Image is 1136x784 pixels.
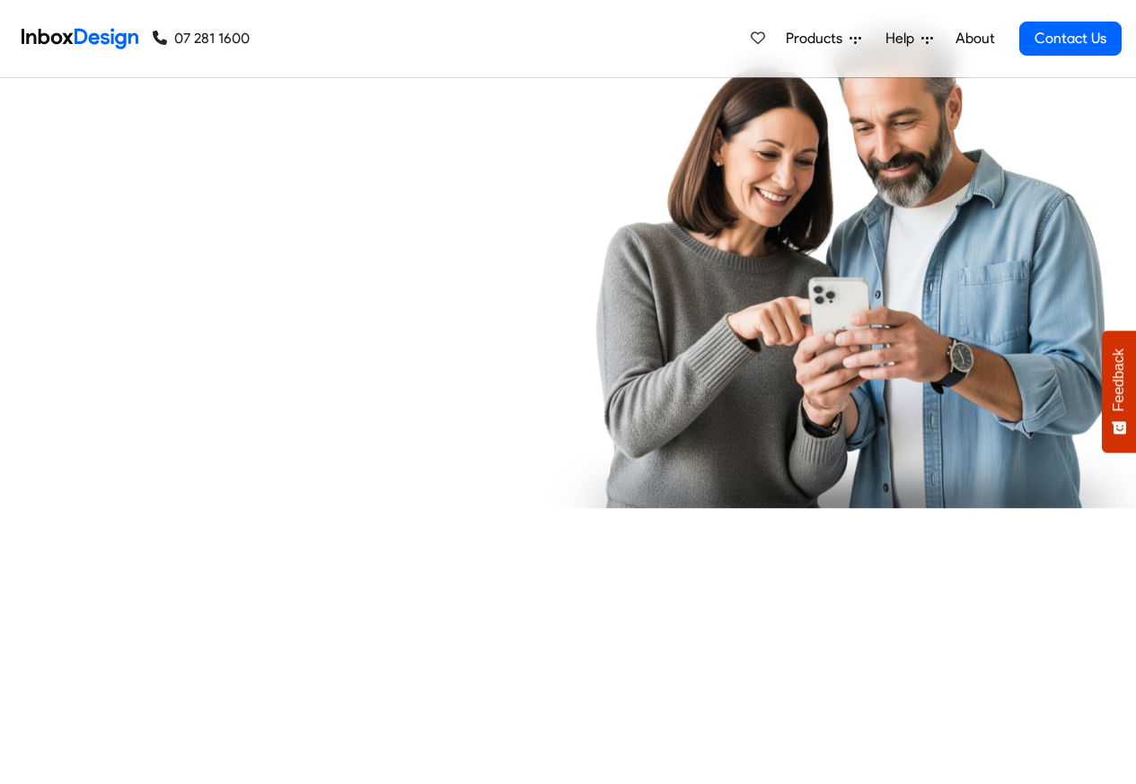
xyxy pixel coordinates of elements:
[1102,330,1136,453] button: Feedback - Show survey
[786,28,850,49] span: Products
[950,21,1000,57] a: About
[1019,22,1122,56] a: Contact Us
[1111,348,1127,411] span: Feedback
[878,21,940,57] a: Help
[153,28,250,49] a: 07 281 1600
[885,28,921,49] span: Help
[779,21,868,57] a: Products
